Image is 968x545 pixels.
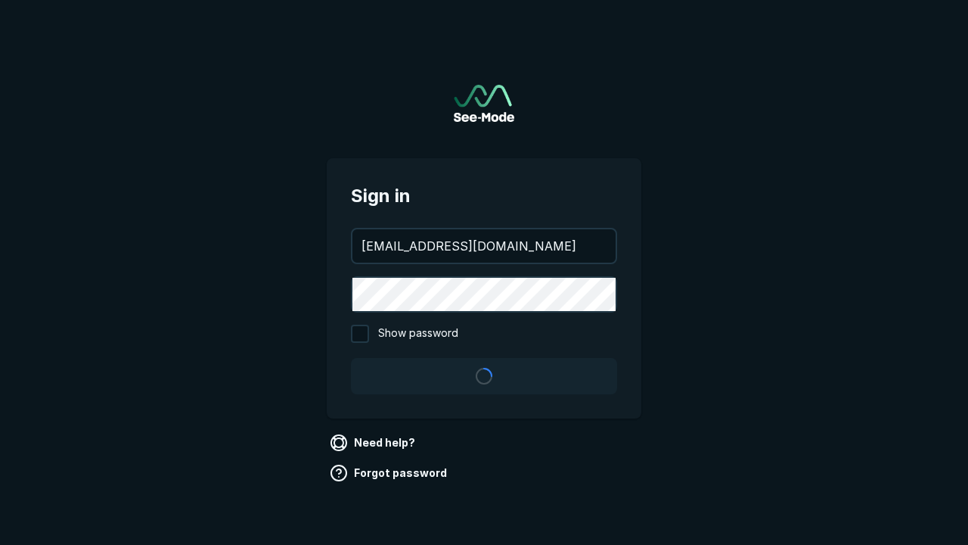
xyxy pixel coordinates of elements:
a: Go to sign in [454,85,514,122]
img: See-Mode Logo [454,85,514,122]
a: Forgot password [327,461,453,485]
a: Need help? [327,431,421,455]
span: Sign in [351,182,617,210]
input: your@email.com [352,229,616,263]
span: Show password [378,325,458,343]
